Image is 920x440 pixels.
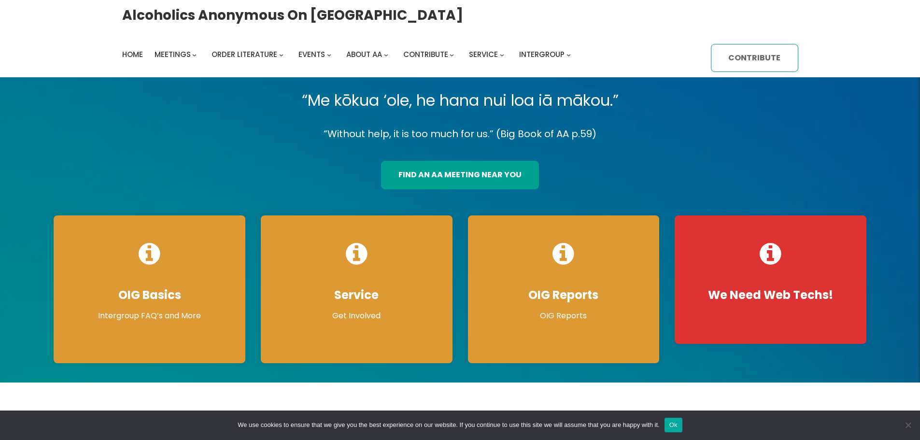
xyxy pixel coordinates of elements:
p: OIG Reports [478,310,650,322]
a: Service [469,48,498,61]
button: Events submenu [327,52,331,57]
span: Home [122,49,143,59]
button: Ok [665,418,682,432]
h4: We Need Web Techs! [684,288,857,302]
button: Service submenu [500,52,504,57]
a: Events [298,48,325,61]
a: Home [122,48,143,61]
span: We use cookies to ensure that we give you the best experience on our website. If you continue to ... [238,420,659,430]
a: Intergroup [519,48,565,61]
a: Meetings [155,48,191,61]
button: Contribute submenu [450,52,454,57]
h4: OIG Basics [63,288,236,302]
button: Order Literature submenu [279,52,283,57]
h4: OIG Reports [478,288,650,302]
h4: Service [270,288,443,302]
span: Meetings [155,49,191,59]
span: Intergroup [519,49,565,59]
span: Contribute [403,49,448,59]
button: Meetings submenu [192,52,197,57]
a: find an aa meeting near you [381,161,539,189]
a: Contribute [711,44,798,72]
a: Alcoholics Anonymous on [GEOGRAPHIC_DATA] [122,3,463,27]
p: “Without help, it is too much for us.” (Big Book of AA p.59) [46,126,874,142]
button: About AA submenu [384,52,388,57]
span: Service [469,49,498,59]
a: About AA [346,48,382,61]
span: About AA [346,49,382,59]
p: “Me kōkua ‘ole, he hana nui loa iā mākou.” [46,87,874,114]
button: Intergroup submenu [566,52,571,57]
span: No [903,420,913,430]
p: Get Involved [270,310,443,322]
p: Intergroup FAQ’s and More [63,310,236,322]
span: Order Literature [212,49,277,59]
nav: Intergroup [122,48,574,61]
a: Contribute [403,48,448,61]
span: Events [298,49,325,59]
